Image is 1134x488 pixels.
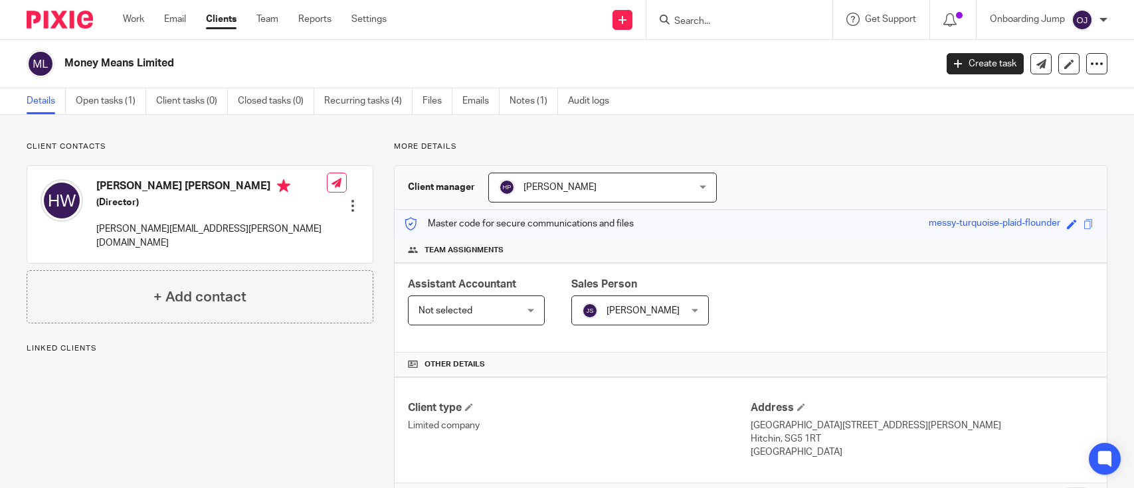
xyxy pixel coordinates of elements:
p: Master code for secure communications and files [405,217,634,230]
a: Audit logs [568,88,619,114]
span: Not selected [419,306,472,315]
img: svg%3E [27,50,54,78]
a: Recurring tasks (4) [324,88,413,114]
span: Other details [425,359,485,370]
span: [PERSON_NAME] [607,306,680,315]
a: Details [27,88,66,114]
h4: [PERSON_NAME] [PERSON_NAME] [96,179,327,196]
h2: Money Means Limited [64,56,754,70]
p: [GEOGRAPHIC_DATA] [751,446,1093,459]
span: [PERSON_NAME] [523,183,597,192]
a: Files [423,88,452,114]
h5: (Director) [96,196,327,209]
img: Pixie [27,11,93,29]
img: svg%3E [499,179,515,195]
a: Email [164,13,186,26]
input: Search [673,16,793,28]
p: Onboarding Jump [990,13,1065,26]
a: Closed tasks (0) [238,88,314,114]
img: svg%3E [41,179,83,222]
p: Client contacts [27,141,373,152]
a: Notes (1) [510,88,558,114]
img: svg%3E [582,303,598,319]
span: Get Support [865,15,916,24]
h3: Client manager [408,181,475,194]
a: Emails [462,88,500,114]
div: messy-turquoise-plaid-flounder [929,216,1060,232]
i: Primary [277,179,290,193]
h4: Client type [408,401,751,415]
a: Open tasks (1) [76,88,146,114]
a: Client tasks (0) [156,88,228,114]
p: Limited company [408,419,751,432]
a: Settings [351,13,387,26]
p: [PERSON_NAME][EMAIL_ADDRESS][PERSON_NAME][DOMAIN_NAME] [96,222,327,250]
h4: + Add contact [153,287,246,307]
span: Assistant Accountant [408,279,516,289]
h4: Address [751,401,1093,415]
a: Team [256,13,278,26]
a: Clients [206,13,236,26]
a: Create task [947,53,1024,74]
img: svg%3E [1072,9,1093,31]
span: Sales Person [571,279,637,289]
p: Linked clients [27,343,373,354]
span: Team assignments [425,245,504,256]
p: More details [394,141,1107,152]
p: Hitchin, SG5 1RT [751,432,1093,446]
p: [GEOGRAPHIC_DATA][STREET_ADDRESS][PERSON_NAME] [751,419,1093,432]
a: Work [123,13,144,26]
a: Reports [298,13,331,26]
